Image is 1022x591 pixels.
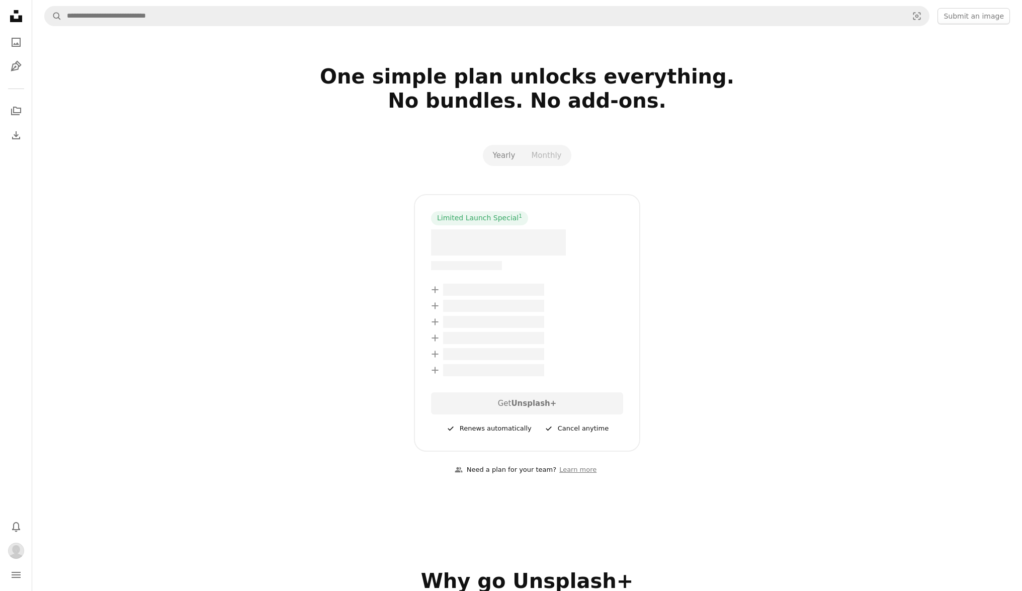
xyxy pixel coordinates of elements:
span: – –––– –––– ––– ––– –––– –––– [443,284,544,296]
form: Find visuals sitewide [44,6,929,26]
button: Submit an image [938,8,1010,24]
div: Need a plan for your team? [455,465,556,475]
sup: 1 [519,213,522,219]
div: Cancel anytime [544,423,609,435]
button: Notifications [6,517,26,537]
a: Learn more [556,462,600,478]
img: Avatar of user Ekipa Trampolin [8,543,24,559]
h2: One simple plan unlocks everything. No bundles. No add-ons. [203,64,851,137]
div: Limited Launch Special [431,211,528,225]
span: – –––– –––– ––– ––– –––– –––– [443,332,544,344]
button: Visual search [905,7,929,26]
a: Photos [6,32,26,52]
button: Search Unsplash [45,7,62,26]
a: Home — Unsplash [6,6,26,28]
button: Monthly [523,147,569,164]
a: Illustrations [6,56,26,76]
strong: Unsplash+ [511,399,556,408]
a: Collections [6,101,26,121]
span: – –––– –––– ––– ––– –––– –––– [443,316,544,328]
a: 1 [517,213,524,223]
span: – –––– –––– ––– ––– –––– –––– [443,300,544,312]
span: – –––– –––– ––– ––– –––– –––– [443,364,544,376]
div: Get [431,392,623,414]
span: – –––– –––– ––– ––– –––– –––– [443,348,544,360]
button: Menu [6,565,26,585]
a: Download History [6,125,26,145]
div: Renews automatically [446,423,532,435]
span: –– –––– –––– –––– –– [431,261,502,270]
span: – –––– ––––. [431,229,566,256]
button: Yearly [485,147,524,164]
button: Profile [6,541,26,561]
